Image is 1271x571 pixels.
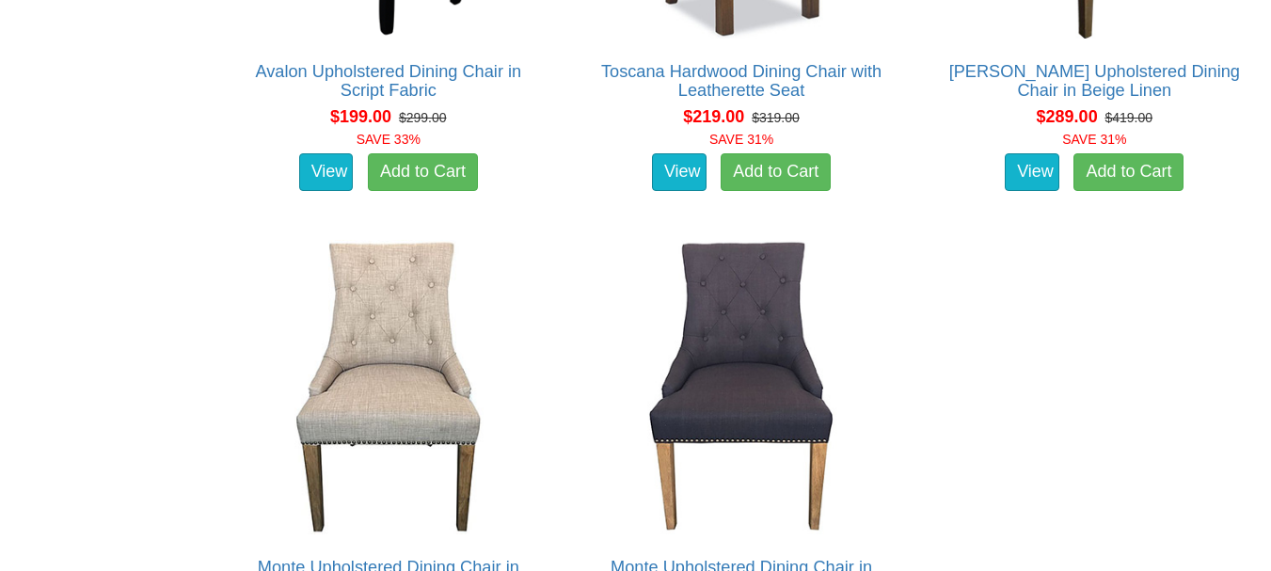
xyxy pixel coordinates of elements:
[721,153,831,191] a: Add to Cart
[1104,110,1152,125] del: $419.00
[236,235,540,539] img: Monte Upholstered Dining Chair in Beige Linen
[1073,153,1184,191] a: Add to Cart
[652,153,707,191] a: View
[255,62,521,100] a: Avalon Upholstered Dining Chair in Script Fabric
[299,153,354,191] a: View
[368,153,478,191] a: Add to Cart
[683,107,744,126] span: $219.00
[357,132,421,147] font: SAVE 33%
[1037,107,1098,126] span: $289.00
[589,235,893,539] img: Monte Upholstered Dining Chair in Black Linen
[601,62,882,100] a: Toscana Hardwood Dining Chair with Leatherette Seat
[1005,153,1059,191] a: View
[1062,132,1126,147] font: SAVE 31%
[399,110,447,125] del: $299.00
[752,110,800,125] del: $319.00
[709,132,773,147] font: SAVE 31%
[949,62,1240,100] a: [PERSON_NAME] Upholstered Dining Chair in Beige Linen
[330,107,391,126] span: $199.00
